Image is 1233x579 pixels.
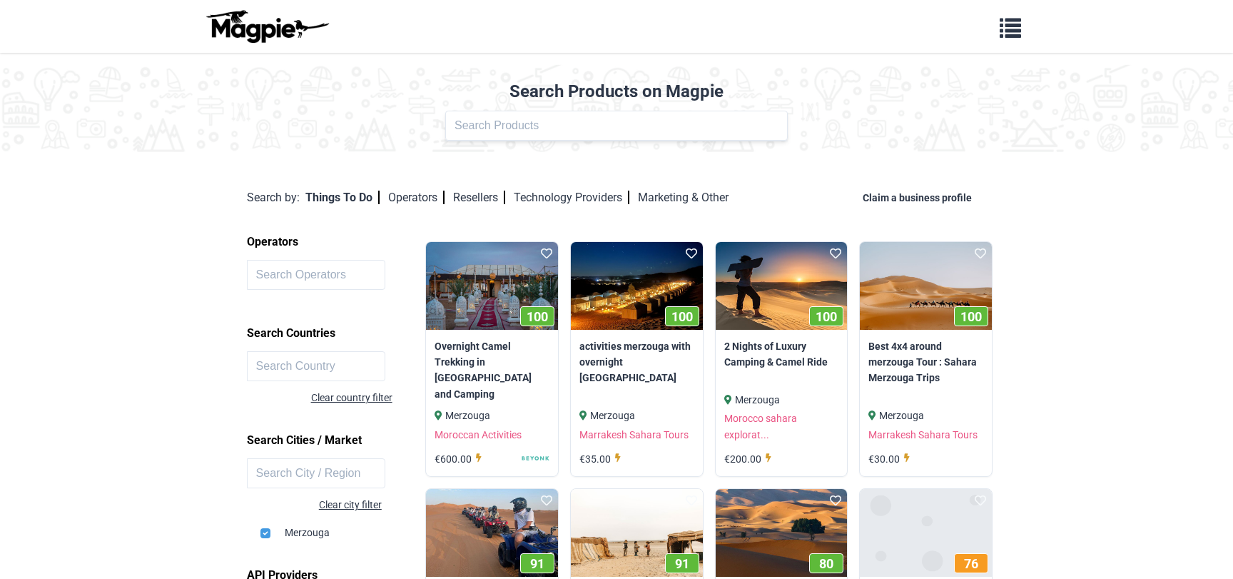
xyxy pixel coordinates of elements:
[260,513,421,540] div: Merzouga
[514,191,629,204] a: Technology Providers
[527,309,548,324] span: 100
[819,556,833,571] span: 80
[247,458,385,488] input: Search City / Region
[571,242,703,330] a: 100
[964,556,978,571] span: 76
[435,451,486,467] div: €600.00
[579,408,694,423] div: Merzouga
[579,429,689,440] a: Marrakesh Sahara Tours
[571,489,703,577] img: 4x4 around merzouga image
[716,242,848,330] a: 100
[724,338,839,371] a: 2 Nights of Luxury Camping & Camel Ride
[671,309,693,324] span: 100
[247,188,300,207] div: Search by:
[571,489,703,577] a: 91
[724,413,797,440] a: Morocco sahara explorat...
[453,191,505,204] a: Resellers
[203,9,331,44] img: logo-ab69f6fb50320c5b225c76a69d11143b.png
[445,111,788,141] input: Search Products
[860,242,992,330] img: Best 4x4 around merzouga Tour : Sahara Merzouga Trips image
[305,191,380,204] a: Things To Do
[863,192,978,203] a: Claim a business profile
[426,242,558,330] a: 100
[860,489,992,577] a: 76
[860,489,992,577] img: product-bg-32101ccba3a89ccd3141e05e9153d52d.png
[960,309,982,324] span: 100
[9,81,1224,102] h2: Search Products on Magpie
[247,428,432,453] h2: Search Cities / Market
[530,556,544,571] span: 91
[247,351,385,381] input: Search Country
[571,242,703,330] img: activities merzouga with overnight camp sahara image
[311,390,432,406] div: Clear country filter
[868,451,914,467] div: €30.00
[868,338,983,386] a: Best 4x4 around merzouga Tour : Sahara Merzouga Trips
[486,451,549,465] img: ccsxiap6dpizro5cp9ri.svg
[868,429,978,440] a: Marrakesh Sahara Tours
[724,392,839,408] div: Merzouga
[716,489,848,577] a: 80
[716,489,848,577] img: paseo en camello en Merzouga y la noche en el desierto image
[868,408,983,423] div: Merzouga
[724,451,776,467] div: €200.00
[579,338,694,386] a: activities merzouga with overnight [GEOGRAPHIC_DATA]
[435,338,549,403] a: Overnight Camel Trekking in [GEOGRAPHIC_DATA] and Camping
[860,242,992,330] a: 100
[675,556,689,571] span: 91
[426,242,558,330] img: Overnight Camel Trekking in Merzouga Desert and Camping image
[388,191,445,204] a: Operators
[579,451,625,467] div: €35.00
[435,429,522,440] a: Moroccan Activities
[435,408,549,423] div: Merzouga
[716,242,848,330] img: 2 Nights of Luxury Camping & Camel Ride image
[247,497,382,513] div: Clear city filter
[426,489,558,577] img: Quad Riding in Sand Dunes Merzouga Erg Chebbi Desert image
[247,230,432,254] h2: Operators
[247,321,432,346] h2: Search Countries
[426,489,558,577] a: 91
[816,309,837,324] span: 100
[638,191,729,204] a: Marketing & Other
[247,260,385,290] input: Search Operators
